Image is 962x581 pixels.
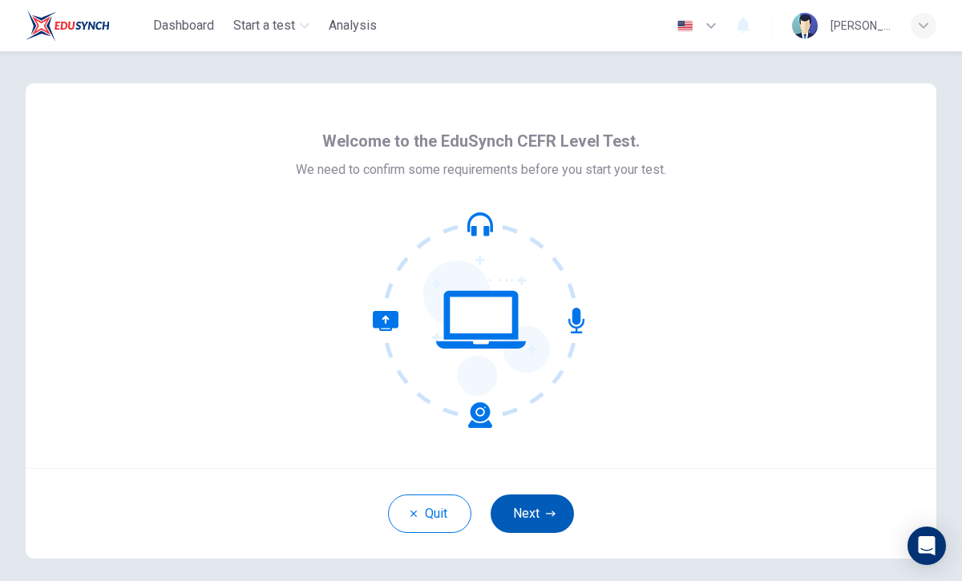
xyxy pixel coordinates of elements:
[388,494,471,533] button: Quit
[322,11,383,40] button: Analysis
[907,527,946,565] div: Open Intercom Messenger
[675,20,695,32] img: en
[831,16,891,35] div: [PERSON_NAME] [PERSON_NAME]
[491,494,574,533] button: Next
[153,16,214,35] span: Dashboard
[329,16,377,35] span: Analysis
[147,11,220,40] button: Dashboard
[26,10,147,42] a: EduSynch logo
[26,10,110,42] img: EduSynch logo
[233,16,295,35] span: Start a test
[227,11,316,40] button: Start a test
[792,13,818,38] img: Profile picture
[296,160,666,180] span: We need to confirm some requirements before you start your test.
[322,128,640,154] span: Welcome to the EduSynch CEFR Level Test.
[322,11,383,40] div: You need a license to access this content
